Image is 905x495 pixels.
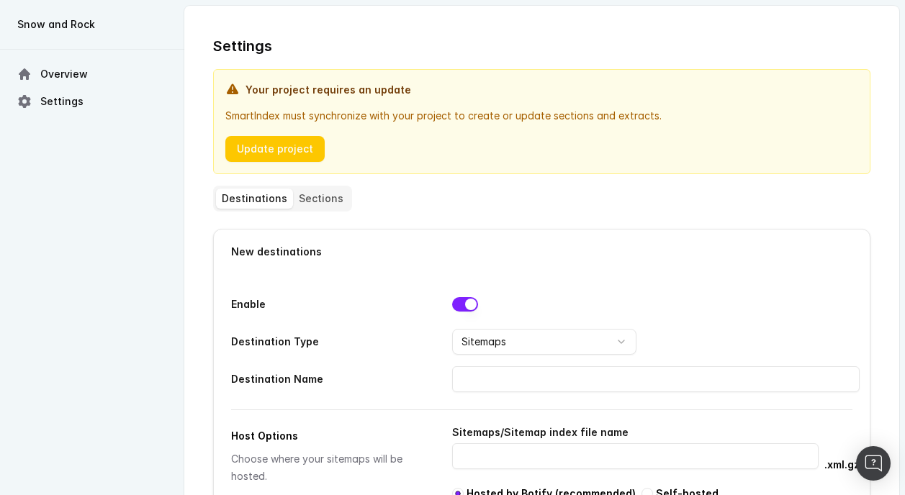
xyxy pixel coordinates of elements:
[231,427,418,445] h2: Host Options
[12,12,173,37] button: Snow and Rock
[293,189,349,209] button: Sections
[216,189,293,209] button: Destinations
[824,456,860,473] div: .xml.gz
[12,88,173,114] a: Settings
[246,81,411,99] span: Your project requires an update
[40,67,88,81] span: Overview
[231,247,852,257] div: New destinations
[231,366,418,392] label: Destination Name
[225,136,325,162] button: Update project
[213,35,272,58] h1: Settings
[231,329,418,355] label: Destination Type
[40,94,84,109] span: Settings
[12,61,173,87] a: Overview
[231,291,418,317] label: Enable
[856,446,891,481] div: Open Intercom Messenger
[452,427,819,443] label: Sitemaps/Sitemap index file name
[17,17,95,32] span: Snow and Rock
[225,107,858,124] div: SmartIndex must synchronize with your project to create or update sections and extracts.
